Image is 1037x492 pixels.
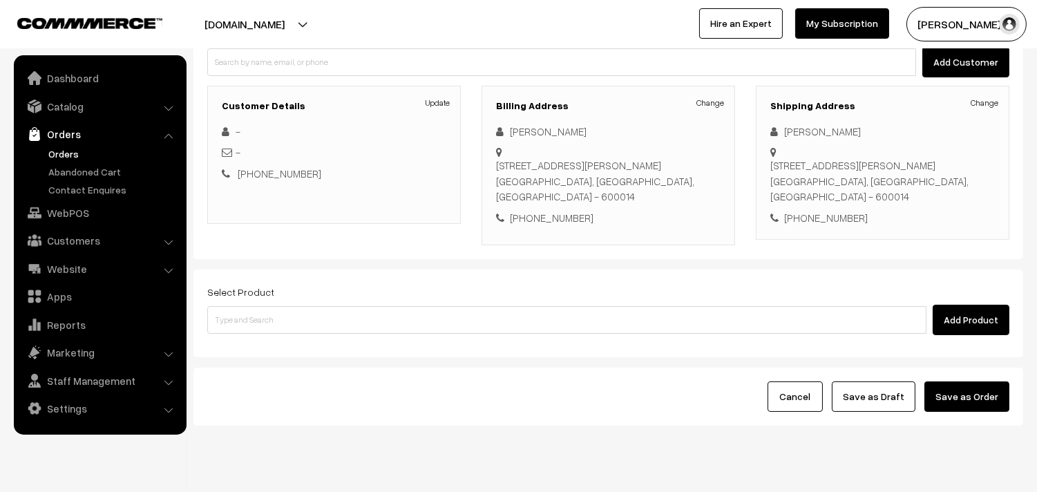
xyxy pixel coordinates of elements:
a: Apps [17,284,182,309]
a: My Subscription [795,8,889,39]
a: Hire an Expert [699,8,783,39]
input: Search by name, email, or phone [207,48,916,76]
a: Catalog [17,94,182,119]
a: Dashboard [17,66,182,91]
div: [PERSON_NAME] [496,124,721,140]
div: [PHONE_NUMBER] [770,210,995,226]
a: Reports [17,312,182,337]
button: Add Customer [922,47,1009,77]
div: - [222,144,446,160]
h3: Customer Details [222,100,446,112]
div: [STREET_ADDRESS][PERSON_NAME] [GEOGRAPHIC_DATA], [GEOGRAPHIC_DATA], [GEOGRAPHIC_DATA] - 600014 [496,158,721,205]
a: Orders [17,122,182,146]
h3: Billing Address [496,100,721,112]
input: Type and Search [207,306,926,334]
button: [DOMAIN_NAME] [156,7,333,41]
a: Orders [45,146,182,161]
a: Contact Enquires [45,182,182,197]
a: WebPOS [17,200,182,225]
div: [PERSON_NAME] [770,124,995,140]
button: Save as Draft [832,381,915,412]
button: Cancel [768,381,823,412]
button: [PERSON_NAME] s… [906,7,1027,41]
button: Save as Order [924,381,1009,412]
a: Marketing [17,340,182,365]
a: Website [17,256,182,281]
button: Add Product [933,305,1009,335]
img: user [999,14,1020,35]
div: [PHONE_NUMBER] [496,210,721,226]
a: Abandoned Cart [45,164,182,179]
img: COMMMERCE [17,18,162,28]
div: [STREET_ADDRESS][PERSON_NAME] [GEOGRAPHIC_DATA], [GEOGRAPHIC_DATA], [GEOGRAPHIC_DATA] - 600014 [770,158,995,205]
h3: Shipping Address [770,100,995,112]
a: Settings [17,396,182,421]
a: Change [696,97,724,109]
a: Customers [17,228,182,253]
a: Update [426,97,450,109]
label: Select Product [207,285,274,299]
a: COMMMERCE [17,14,138,30]
div: - [222,124,446,140]
a: Change [971,97,998,109]
a: Staff Management [17,368,182,393]
a: [PHONE_NUMBER] [238,167,321,180]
